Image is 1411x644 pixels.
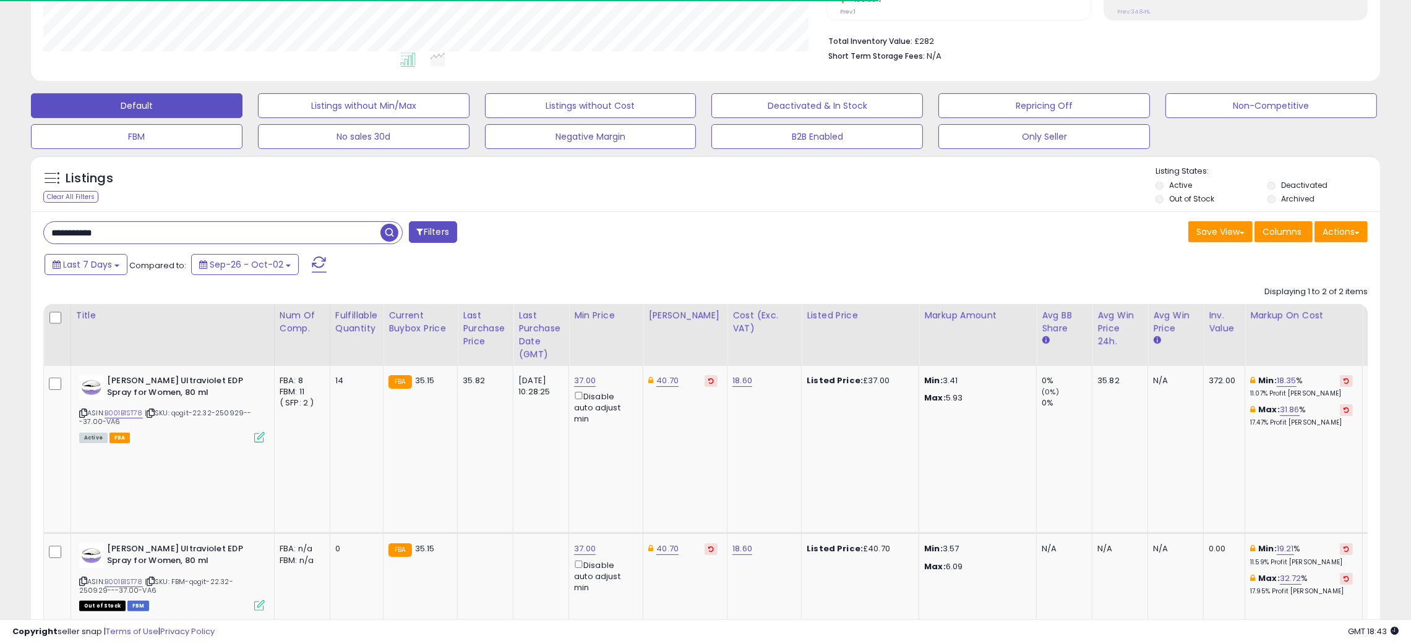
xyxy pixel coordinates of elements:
[31,93,242,118] button: Default
[210,258,283,271] span: Sep-26 - Oct-02
[107,543,257,569] b: [PERSON_NAME] Ultraviolet EDP Spray for Women, 80 ml
[45,254,127,275] button: Last 7 Days
[1280,572,1302,585] a: 32.72
[807,543,909,554] div: £40.70
[485,93,697,118] button: Listings without Cost
[1042,543,1083,554] div: N/A
[1281,193,1315,204] label: Archived
[463,309,508,348] div: Last Purchase Price
[924,392,1027,404] p: 5.93
[924,375,1027,386] p: 3.41
[1281,180,1327,190] label: Deactivated
[1254,221,1313,242] button: Columns
[280,397,320,409] div: ( SFP: 2 )
[938,93,1150,118] button: Repricing Off
[574,375,596,387] a: 37.00
[280,375,320,386] div: FBA: 8
[106,625,158,637] a: Terms of Use
[807,375,863,386] b: Listed Price:
[924,392,946,404] strong: Max:
[1097,375,1138,386] div: 35.82
[1209,375,1235,386] div: 372.00
[924,375,943,386] strong: Min:
[12,626,215,638] div: seller snap | |
[1258,543,1277,554] b: Min:
[518,309,564,361] div: Last Purchase Date (GMT)
[924,561,946,572] strong: Max:
[1250,418,1353,427] p: 17.47% Profit [PERSON_NAME]
[1258,572,1280,584] b: Max:
[79,375,104,400] img: 31oB51WMeDL._SL40_.jpg
[127,601,150,611] span: FBM
[1245,304,1363,366] th: The percentage added to the cost of goods (COGS) that forms the calculator for Min & Max prices.
[1250,389,1353,398] p: 11.07% Profit [PERSON_NAME]
[335,309,378,335] div: Fulfillable Quantity
[388,309,452,335] div: Current Buybox Price
[518,375,559,397] div: [DATE] 10:28:25
[388,375,411,389] small: FBA
[807,309,914,322] div: Listed Price
[1258,375,1277,386] b: Min:
[280,543,320,554] div: FBA: n/a
[191,254,299,275] button: Sep-26 - Oct-02
[1250,375,1353,398] div: %
[1315,221,1368,242] button: Actions
[1348,625,1399,637] span: 2025-10-10 18:43 GMT
[280,309,325,335] div: Num of Comp.
[1188,221,1253,242] button: Save View
[1264,286,1368,298] div: Displaying 1 to 2 of 2 items
[76,309,269,322] div: Title
[924,543,943,554] strong: Min:
[1250,543,1353,566] div: %
[656,375,679,387] a: 40.70
[1042,375,1092,386] div: 0%
[1258,404,1280,415] b: Max:
[335,543,374,554] div: 0
[1042,335,1049,346] small: Avg BB Share.
[160,625,215,637] a: Privacy Policy
[1042,397,1092,409] div: 0%
[109,433,131,443] span: FBA
[107,375,257,401] b: [PERSON_NAME] Ultraviolet EDP Spray for Women, 80 ml
[807,375,909,386] div: £37.00
[1097,543,1138,554] div: N/A
[574,558,633,593] div: Disable auto adjust min
[1169,180,1192,190] label: Active
[574,309,638,322] div: Min Price
[574,543,596,555] a: 37.00
[1209,309,1240,335] div: Inv. value
[1250,558,1353,567] p: 11.59% Profit [PERSON_NAME]
[1250,573,1353,596] div: %
[1156,166,1380,177] p: Listing States:
[129,260,186,271] span: Compared to:
[1250,309,1357,322] div: Markup on Cost
[43,191,98,203] div: Clear All Filters
[79,433,108,443] span: All listings currently available for purchase on Amazon
[1097,309,1143,348] div: Avg Win Price 24h.
[924,309,1031,322] div: Markup Amount
[388,543,411,557] small: FBA
[1153,309,1198,335] div: Avg Win Price
[1153,375,1194,386] div: N/A
[656,543,679,555] a: 40.70
[1277,543,1294,555] a: 19.21
[79,375,265,441] div: ASIN:
[938,124,1150,149] button: Only Seller
[1165,93,1377,118] button: Non-Competitive
[105,408,143,418] a: B001B1ST78
[1153,335,1160,346] small: Avg Win Price.
[732,309,796,335] div: Cost (Exc. VAT)
[258,124,470,149] button: No sales 30d
[79,408,252,426] span: | SKU: qogit-22.32-250929---37.00-VA6
[1277,375,1297,387] a: 18.35
[1169,193,1214,204] label: Out of Stock
[1250,587,1353,596] p: 17.95% Profit [PERSON_NAME]
[105,577,143,587] a: B001B1ST78
[1042,387,1059,397] small: (0%)
[258,93,470,118] button: Listings without Min/Max
[648,309,722,322] div: [PERSON_NAME]
[280,386,320,397] div: FBM: 11
[415,543,435,554] span: 35.15
[485,124,697,149] button: Negative Margin
[711,93,923,118] button: Deactivated & In Stock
